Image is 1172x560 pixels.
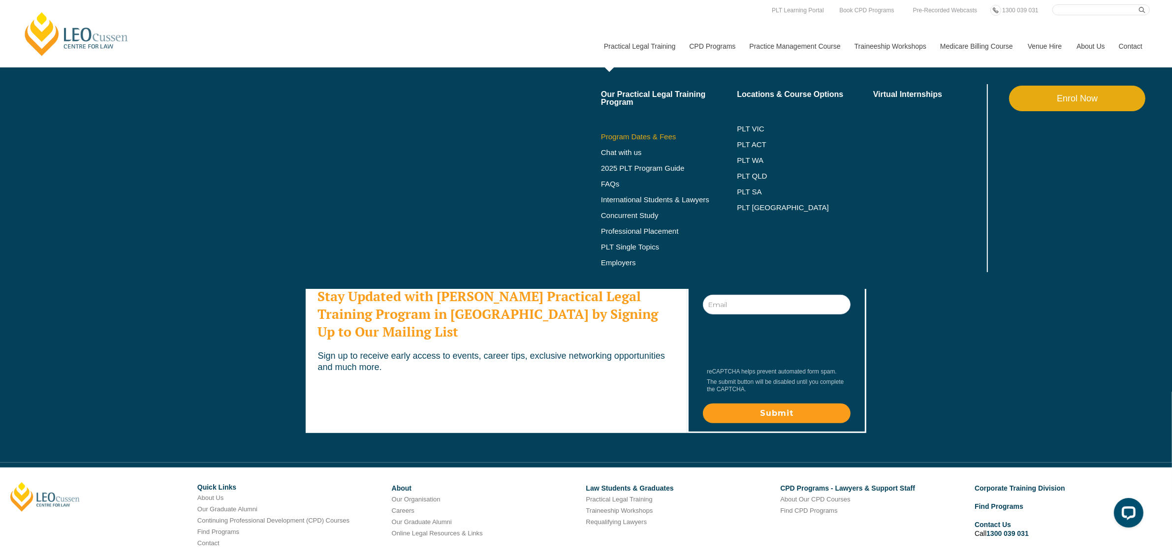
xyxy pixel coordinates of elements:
[873,91,985,98] a: Virtual Internships
[601,180,737,188] a: FAQs
[911,5,980,16] a: Pre-Recorded Webcasts
[586,484,673,492] a: Law Students & Graduates
[703,368,849,375] div: reCAPTCHA helps prevent automated form spam.
[742,25,847,67] a: Practice Management Course
[975,521,1011,529] a: Contact Us
[318,350,675,373] p: Sign up to receive early access to events, career tips, exclusive networking opportunities and mu...
[737,125,873,133] a: PLT VIC
[737,91,873,98] a: Locations & Course Options
[737,188,873,196] a: PLT SA
[1020,25,1069,67] a: Venue Hire
[737,172,873,180] a: PLT QLD
[986,529,1029,537] a: 1300 039 031
[601,227,737,235] a: Professional Placement
[197,517,349,524] a: Continuing Professional Development (CPD) Courses
[1069,25,1111,67] a: About Us
[601,212,737,219] a: Concurrent Study
[601,196,737,204] a: International Students & Lawyers
[975,502,1023,510] a: Find Programs
[1106,494,1147,535] iframe: LiveChat chat widget
[737,141,873,149] a: PLT ACT
[586,507,653,514] a: Traineeship Workshops
[780,507,837,514] a: Find CPD Programs
[586,518,647,526] a: Requalifying Lawyers
[975,519,1162,539] li: Call
[22,11,131,57] a: [PERSON_NAME] Centre for Law
[597,25,682,67] a: Practical Legal Training
[197,528,239,535] a: Find Programs
[392,484,412,492] a: About
[703,295,851,314] input: Email
[197,494,223,501] a: About Us
[392,507,414,514] a: Careers
[601,149,737,156] a: Chat with us
[586,496,652,503] a: Practical Legal Training
[837,5,896,16] a: Book CPD Programs
[601,133,737,141] a: Program Dates & Fees
[1009,86,1145,111] a: Enrol Now
[847,25,933,67] a: Traineeship Workshops
[197,484,384,491] h6: Quick Links
[975,484,1065,492] a: Corporate Training Division
[703,378,849,394] div: The submit button will be disabled until you complete the CAPTCHA.
[601,243,737,251] a: PLT Single Topics
[601,91,737,106] a: Our Practical Legal Training Program
[601,164,713,172] a: 2025 PLT Program Guide
[704,321,854,360] iframe: reCAPTCHA
[780,484,915,492] a: CPD Programs - Lawyers & Support Staff
[1000,5,1041,16] a: 1300 039 031
[737,204,873,212] a: PLT [GEOGRAPHIC_DATA]
[780,496,850,503] a: About Our CPD Courses
[10,482,80,512] a: [PERSON_NAME]
[1002,7,1038,14] span: 1300 039 031
[703,404,851,423] input: Submit
[197,539,220,547] a: Contact
[392,518,452,526] a: Our Graduate Alumni
[1111,25,1150,67] a: Contact
[318,287,675,341] h2: Stay Updated with [PERSON_NAME] Practical Legal Training Program in [GEOGRAPHIC_DATA] by Signing ...
[682,25,742,67] a: CPD Programs
[737,156,849,164] a: PLT WA
[392,529,483,537] a: Online Legal Resources & Links
[601,259,737,267] a: Employers
[933,25,1020,67] a: Medicare Billing Course
[197,505,257,513] a: Our Graduate Alumni
[392,496,441,503] a: Our Organisation
[769,5,826,16] a: PLT Learning Portal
